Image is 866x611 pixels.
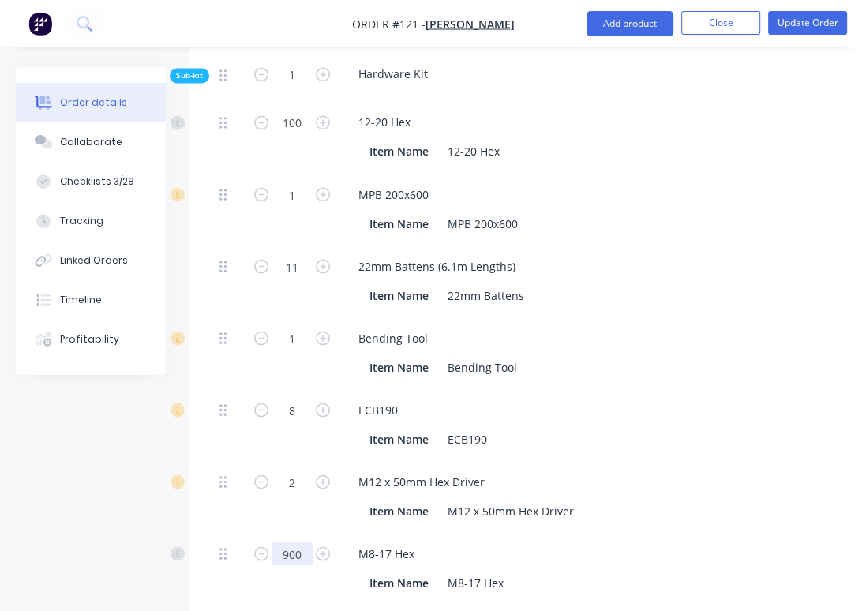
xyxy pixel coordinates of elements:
[441,283,530,306] div: 22mm Battens
[60,214,103,228] div: Tracking
[60,332,119,347] div: Profitability
[363,283,435,306] div: Item Name
[363,571,435,594] div: Item Name
[346,111,423,133] div: 12-20 Hex
[346,254,528,277] div: 22mm Battens (6.1m Lengths)
[16,320,166,359] button: Profitability
[441,212,524,234] div: MPB 200x600
[16,201,166,241] button: Tracking
[441,355,523,378] div: Bending Tool
[346,470,497,493] div: M12 x 50mm Hex Driver
[363,499,435,522] div: Item Name
[363,355,435,378] div: Item Name
[363,427,435,450] div: Item Name
[28,12,52,36] img: Factory
[16,83,166,122] button: Order details
[176,69,203,81] span: Sub-kit
[768,11,847,35] button: Update Order
[346,62,440,85] div: Hardware Kit
[441,140,506,163] div: 12-20 Hex
[16,162,166,201] button: Checklists 3/28
[681,11,760,35] button: Close
[352,17,426,32] span: Order #121 -
[16,122,166,162] button: Collaborate
[60,96,127,110] div: Order details
[60,174,134,189] div: Checklists 3/28
[346,326,440,349] div: Bending Tool
[60,253,128,268] div: Linked Orders
[363,140,435,163] div: Item Name
[426,17,515,32] a: [PERSON_NAME]
[16,280,166,320] button: Timeline
[346,182,441,205] div: MPB 200x600
[346,398,411,421] div: ECB190
[441,571,510,594] div: M8-17 Hex
[363,212,435,234] div: Item Name
[60,293,102,307] div: Timeline
[346,542,427,564] div: M8-17 Hex
[441,499,580,522] div: M12 x 50mm Hex Driver
[16,241,166,280] button: Linked Orders
[60,135,122,149] div: Collaborate
[441,427,493,450] div: ECB190
[587,11,673,36] button: Add product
